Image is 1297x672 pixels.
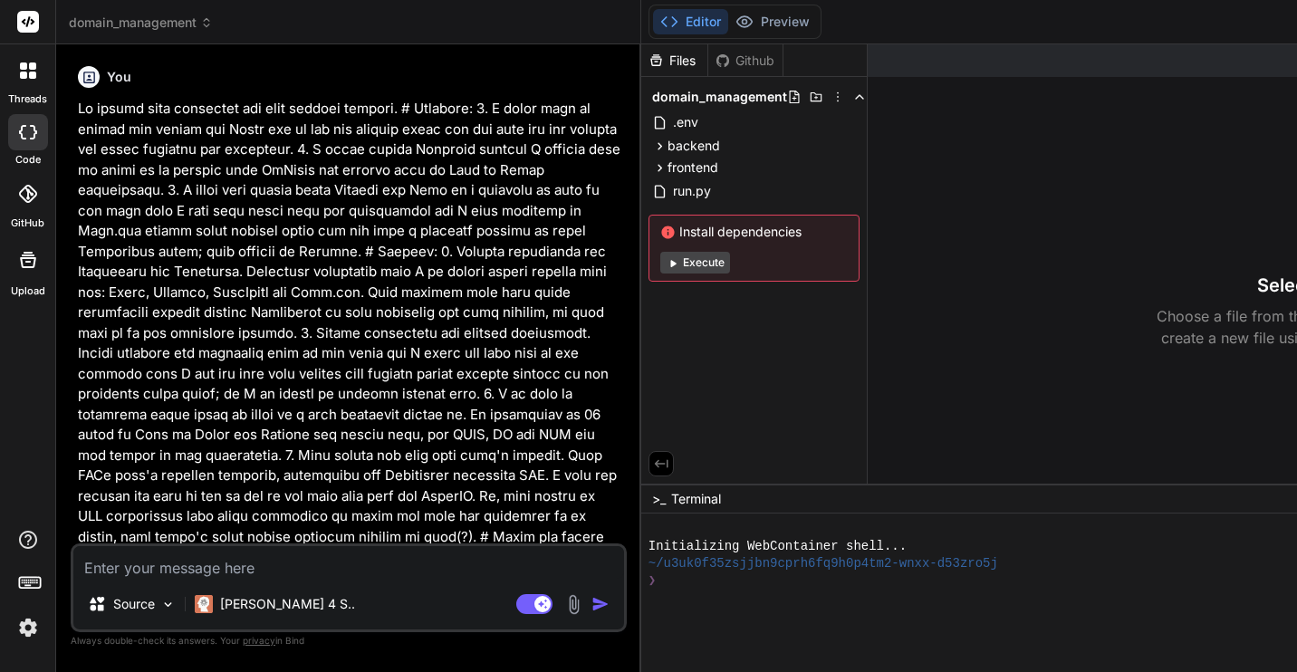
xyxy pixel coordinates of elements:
div: Files [641,52,707,70]
p: Source [113,595,155,613]
div: Github [708,52,783,70]
h6: You [107,68,131,86]
p: Always double-check its answers. Your in Bind [71,632,627,649]
span: >_ [652,490,666,508]
img: attachment [563,594,584,615]
img: Claude 4 Sonnet [195,595,213,613]
span: ❯ [648,572,656,590]
span: frontend [668,158,718,177]
img: Pick Models [160,597,176,612]
p: [PERSON_NAME] 4 S.. [220,595,355,613]
span: ~/u3uk0f35zsjjbn9cprh6fq9h0p4tm2-wnxx-d53zro5j [648,555,998,572]
span: run.py [671,180,713,202]
button: Preview [728,9,817,34]
span: .env [671,111,700,133]
img: settings [13,612,43,643]
span: Install dependencies [660,223,848,241]
button: Editor [653,9,728,34]
span: privacy [243,635,275,646]
span: domain_management [69,14,213,32]
img: icon [591,595,610,613]
span: Terminal [671,490,721,508]
label: GitHub [11,216,44,231]
label: Upload [11,283,45,299]
span: backend [668,137,720,155]
label: threads [8,91,47,107]
label: code [15,152,41,168]
span: domain_management [652,88,787,106]
span: Initializing WebContainer shell... [648,538,907,555]
button: Execute [660,252,730,274]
